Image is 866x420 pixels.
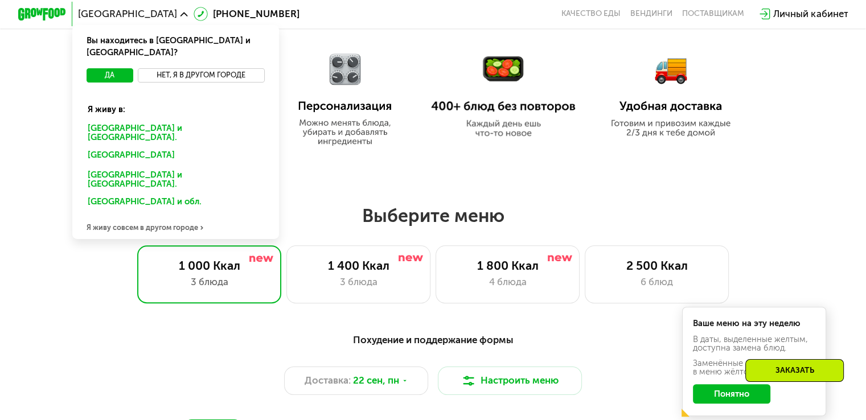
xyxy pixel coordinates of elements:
a: [PHONE_NUMBER] [194,7,299,21]
div: В даты, выделенные желтым, доступна замена блюд. [693,335,816,352]
div: 3 блюда [299,275,418,289]
div: Заказать [745,359,844,382]
h2: Выберите меню [39,204,828,227]
div: поставщикам [682,9,744,19]
a: Качество еды [561,9,621,19]
div: 1 400 Ккал [299,258,418,273]
div: 1 800 Ккал [448,258,567,273]
button: Понятно [693,384,770,403]
div: 4 блюда [448,275,567,289]
div: Заменённые блюда пометили в меню жёлтой точкой. [693,359,816,376]
div: 3 блюда [150,275,269,289]
div: [GEOGRAPHIC_DATA] [79,147,267,166]
div: Вы находитесь в [GEOGRAPHIC_DATA] и [GEOGRAPHIC_DATA]? [72,25,279,68]
span: [GEOGRAPHIC_DATA] [78,9,177,19]
span: Доставка: [305,373,351,388]
button: Настроить меню [438,367,582,396]
div: Личный кабинет [773,7,848,21]
div: [GEOGRAPHIC_DATA] и [GEOGRAPHIC_DATA]. [79,121,272,146]
div: Я живу в: [79,94,272,116]
div: [GEOGRAPHIC_DATA] и [GEOGRAPHIC_DATA]. [79,167,272,192]
button: Нет, я в другом городе [138,68,265,83]
span: 22 сен, пн [353,373,399,388]
div: 1 000 Ккал [150,258,269,273]
div: 6 блюд [597,275,716,289]
div: Ваше меню на эту неделю [693,319,816,328]
button: Да [87,68,133,83]
a: Вендинги [630,9,672,19]
div: 2 500 Ккал [597,258,716,273]
div: Я живу совсем в другом городе [72,215,279,239]
div: Похудение и поддержание формы [77,332,789,347]
div: [GEOGRAPHIC_DATA] и обл. [79,194,267,213]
